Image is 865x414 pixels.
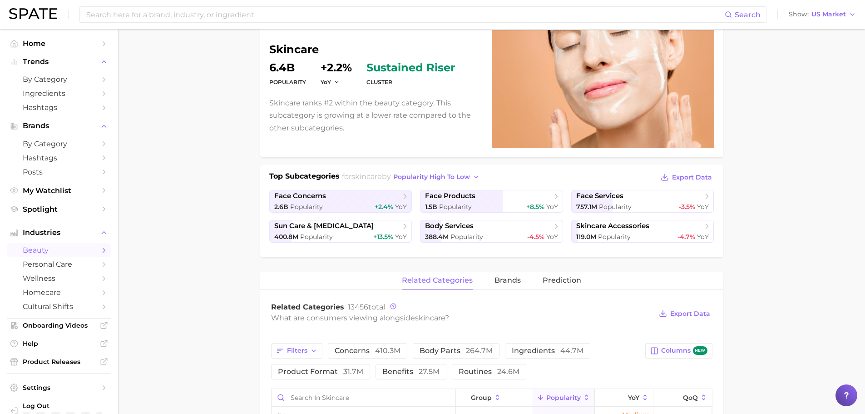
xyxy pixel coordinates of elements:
a: by Category [7,137,111,151]
a: Hashtags [7,151,111,165]
a: face products1.5b Popularity+8.5% YoY [420,190,563,213]
span: Log Out [23,402,104,410]
dt: Popularity [269,77,306,88]
span: by Category [23,140,95,148]
button: YoY [595,389,653,407]
a: Posts [7,165,111,179]
div: What are consumers viewing alongside ? [271,312,652,324]
span: Settings [23,384,95,392]
span: -3.5% [679,203,695,211]
span: Popularity [598,233,631,241]
a: personal care [7,257,111,271]
span: 24.6m [497,367,519,376]
span: 119.0m [576,233,596,241]
span: +8.5% [526,203,544,211]
button: Export Data [657,307,712,320]
span: YoY [395,203,407,211]
span: ingredients [512,347,583,354]
span: body services [425,222,474,230]
span: Export Data [672,174,712,181]
button: Industries [7,226,111,239]
button: Brands [7,119,111,133]
span: Hashtags [23,103,95,112]
span: 757.1m [576,203,597,211]
span: -4.7% [677,233,695,241]
span: concerns [335,347,400,354]
input: Search in skincare [272,389,455,406]
span: Home [23,39,95,48]
button: ShowUS Market [786,9,858,20]
dd: +2.2% [321,62,352,73]
a: face services757.1m Popularity-3.5% YoY [571,190,714,213]
span: Popularity [300,233,333,241]
span: Hashtags [23,154,95,162]
a: Help [7,337,111,350]
p: Skincare ranks #2 within the beauty category. This subcategory is growing at a lower rate compare... [269,97,481,134]
span: Export Data [670,310,710,318]
span: product format [278,368,363,375]
h1: Top Subcategories [269,171,340,185]
span: popularity high to low [393,173,470,181]
span: face products [425,192,475,200]
span: Help [23,339,95,348]
span: Popularity [546,394,581,401]
span: My Watchlist [23,186,95,195]
span: QoQ [683,394,698,401]
span: 388.4m [425,233,449,241]
a: Home [7,36,111,50]
span: YoY [628,394,639,401]
a: face concerns2.6b Popularity+2.4% YoY [269,190,412,213]
span: face concerns [274,192,326,200]
span: Filters [287,347,307,354]
span: skincare [351,172,382,181]
span: Brands [23,122,95,130]
span: Onboarding Videos [23,321,95,329]
span: Prediction [543,276,581,284]
a: sun care & [MEDICAL_DATA]400.8m Popularity+13.5% YoY [269,220,412,243]
span: related categories [402,276,473,284]
span: beauty [23,246,95,254]
img: SPATE [9,8,57,19]
span: new [693,346,707,355]
span: face services [576,192,623,200]
span: homecare [23,288,95,297]
button: YoY [321,78,340,86]
span: 400.8m [274,233,298,241]
span: YoY [395,233,407,241]
span: Trends [23,58,95,66]
span: brands [494,276,521,284]
a: Product Releases [7,355,111,369]
span: body parts [420,347,493,354]
button: Export Data [658,171,714,184]
a: Onboarding Videos [7,319,111,332]
span: YoY [697,203,709,211]
span: routines [459,368,519,375]
span: YoY [546,233,558,241]
span: Spotlight [23,205,95,214]
span: Ingredients [23,89,95,98]
span: 410.3m [375,346,400,355]
span: Industries [23,229,95,237]
button: popularity high to low [391,171,482,183]
button: Trends [7,55,111,69]
span: wellness [23,274,95,283]
span: Popularity [439,203,472,211]
span: group [471,394,492,401]
span: Popularity [450,233,483,241]
button: group [456,389,533,407]
a: by Category [7,72,111,86]
span: US Market [811,12,846,17]
a: Settings [7,381,111,394]
span: 1.5b [425,203,437,211]
dd: 6.4b [269,62,306,73]
a: Spotlight [7,202,111,216]
span: 27.5m [419,367,440,376]
span: personal care [23,260,95,269]
span: 264.7m [466,346,493,355]
a: My Watchlist [7,184,111,198]
button: Filters [271,343,322,359]
button: QoQ [653,389,712,407]
span: Popularity [290,203,323,211]
span: +13.5% [373,233,393,241]
span: sun care & [MEDICAL_DATA] [274,222,374,230]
